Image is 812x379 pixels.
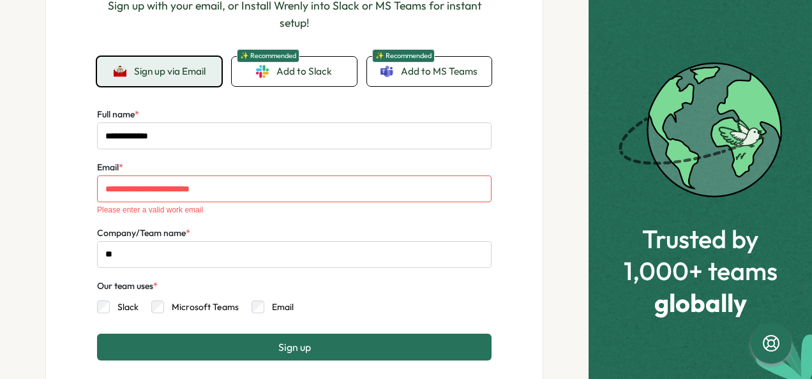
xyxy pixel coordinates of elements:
span: globally [624,288,778,316]
span: ✨ Recommended [372,49,435,63]
a: ✨ RecommendedAdd to MS Teams [367,57,492,86]
label: Microsoft Teams [164,301,239,313]
span: Add to MS Teams [401,64,477,78]
span: Sign up [278,341,311,353]
a: ✨ RecommendedAdd to Slack [232,57,356,86]
button: Sign up via Email [97,57,222,86]
div: Our team uses [97,279,158,294]
span: ✨ Recommended [237,49,299,63]
span: Add to Slack [276,64,332,78]
div: Please enter a valid work email [97,205,492,214]
span: Sign up via Email [134,66,206,77]
button: Sign up [97,334,492,360]
label: Company/Team name [97,227,190,241]
label: Full name [97,108,139,122]
span: 1,000+ teams [624,256,778,285]
label: Email [264,301,294,313]
label: Slack [110,301,139,313]
span: Trusted by [624,225,778,253]
label: Email [97,161,123,175]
